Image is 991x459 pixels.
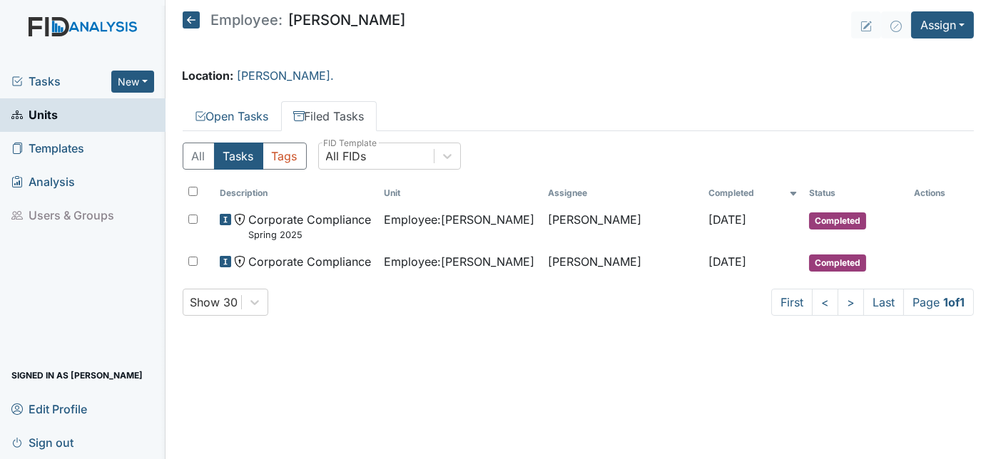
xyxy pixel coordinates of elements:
[183,68,234,83] strong: Location:
[281,101,377,131] a: Filed Tasks
[11,73,111,90] a: Tasks
[908,181,974,205] th: Actions
[771,289,974,316] nav: task-pagination
[238,68,335,83] a: [PERSON_NAME].
[542,247,703,277] td: [PERSON_NAME]
[542,181,703,205] th: Assignee
[263,143,307,170] button: Tags
[863,289,904,316] a: Last
[214,143,263,170] button: Tasks
[326,148,367,165] div: All FIDs
[384,253,534,270] span: Employee : [PERSON_NAME]
[838,289,864,316] a: >
[190,294,238,311] div: Show 30
[183,143,215,170] button: All
[708,254,746,269] span: [DATE]
[248,253,371,270] span: Corporate Compliance
[248,228,371,242] small: Spring 2025
[11,171,75,193] span: Analysis
[11,364,143,386] span: Signed in as [PERSON_NAME]
[911,11,974,38] button: Assign
[211,13,283,27] span: Employee:
[542,205,703,247] td: [PERSON_NAME]
[11,104,58,126] span: Units
[703,181,803,205] th: Toggle SortBy
[378,181,542,205] th: Toggle SortBy
[771,289,813,316] a: First
[11,398,87,420] span: Edit Profile
[812,289,838,316] a: <
[809,212,866,229] span: Completed
[111,71,154,93] button: New
[214,181,378,205] th: Toggle SortBy
[248,211,371,242] span: Corporate Compliance Spring 2025
[943,295,965,309] strong: 1 of 1
[183,143,307,170] div: Type filter
[183,101,281,131] a: Open Tasks
[809,254,866,272] span: Completed
[183,11,406,29] h5: [PERSON_NAME]
[11,138,84,160] span: Templates
[903,289,974,316] span: Page
[708,212,746,227] span: [DATE]
[803,181,908,205] th: Toggle SortBy
[188,187,198,196] input: Toggle All Rows Selected
[183,143,975,316] div: Filed Tasks
[11,431,73,453] span: Sign out
[384,211,534,228] span: Employee : [PERSON_NAME]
